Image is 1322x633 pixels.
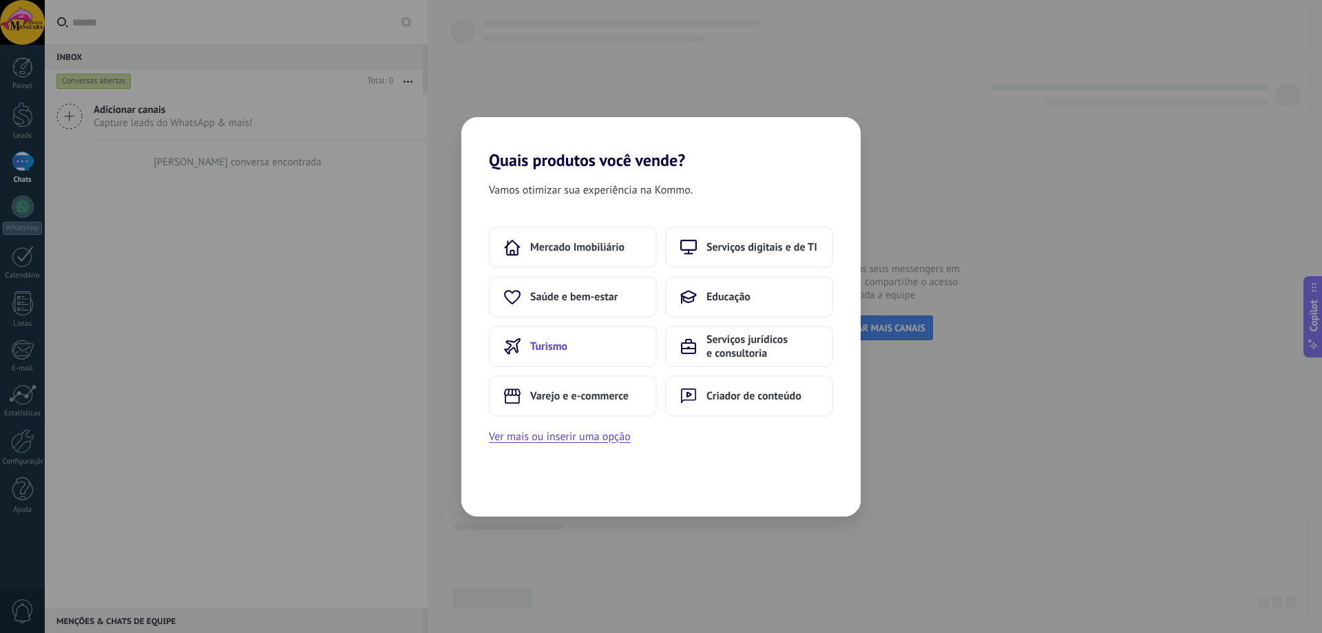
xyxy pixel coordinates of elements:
[665,326,833,367] button: Serviços jurídicos e consultoria
[530,290,618,304] span: Saúde e bem-estar
[706,240,817,254] span: Serviços digitais e de TI
[530,389,629,403] span: Varejo e e-commerce
[489,326,657,367] button: Turismo
[530,340,567,353] span: Turismo
[489,181,693,199] span: Vamos otimizar sua experiência na Kommo.
[489,428,631,446] button: Ver mais ou inserir uma opção
[706,290,751,304] span: Educação
[665,227,833,268] button: Serviços digitais e de TI
[489,375,657,417] button: Varejo e e-commerce
[665,276,833,318] button: Educação
[461,117,861,170] h2: Quais produtos você vende?
[706,389,801,403] span: Criador de conteúdo
[489,276,657,318] button: Saúde e bem-estar
[665,375,833,417] button: Criador de conteúdo
[489,227,657,268] button: Mercado Imobiliário
[530,240,625,254] span: Mercado Imobiliário
[706,333,818,360] span: Serviços jurídicos e consultoria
